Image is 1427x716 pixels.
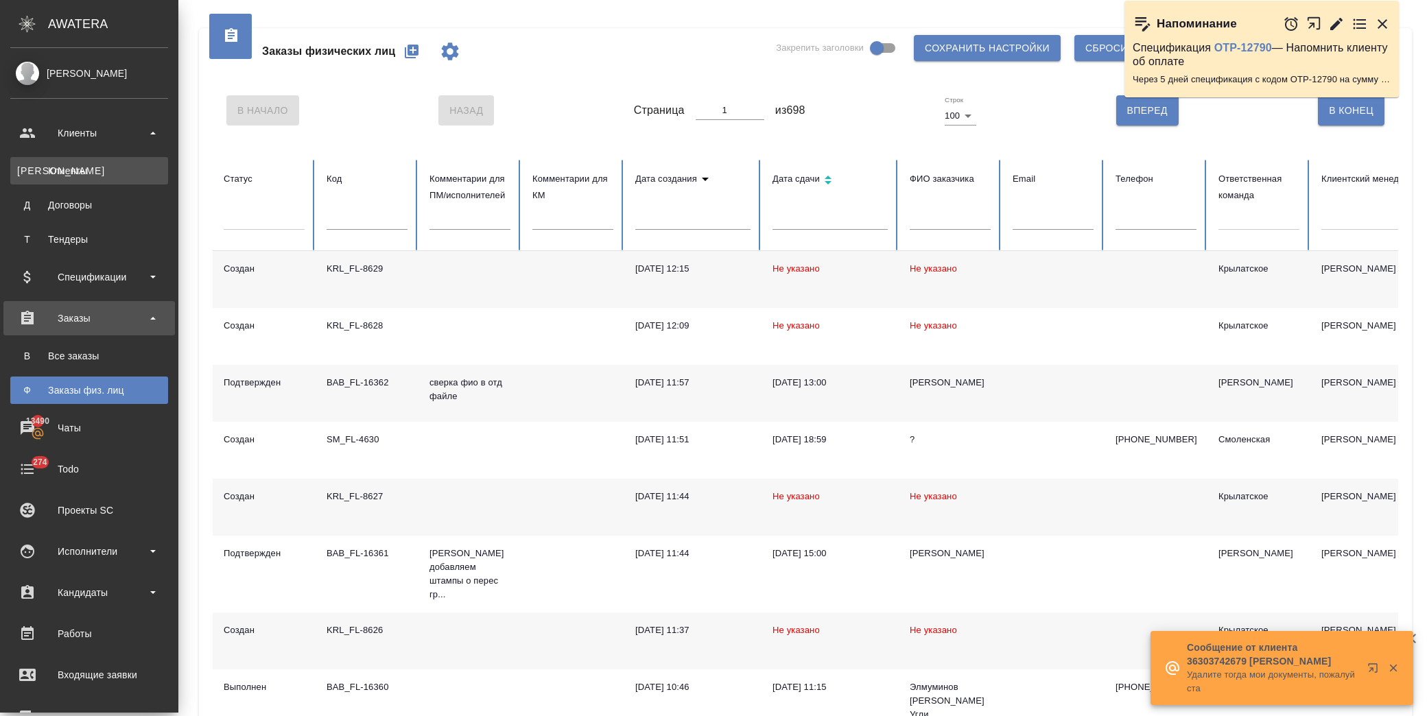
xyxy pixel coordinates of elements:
button: Закрыть [1379,662,1407,674]
div: KRL_FL-8626 [327,623,408,637]
span: Не указано [910,491,957,501]
span: Не указано [773,320,820,331]
div: Сортировка [773,171,888,191]
button: Редактировать [1328,16,1345,32]
div: [DATE] 11:51 [635,433,751,446]
div: KRL_FL-8628 [327,319,408,333]
a: 274Todo [3,452,175,486]
span: Не указано [773,625,820,635]
p: Напоминание [1157,17,1237,31]
div: Статус [224,171,305,187]
div: [PERSON_NAME] [1218,376,1299,390]
div: Чаты [10,418,168,438]
div: 100 [945,106,976,126]
span: Не указано [910,263,957,274]
a: OTP-12790 [1214,42,1272,53]
p: Спецификация — Напомнить клиенту об оплате [1133,41,1391,69]
div: Телефон [1116,171,1196,187]
div: [DATE] 13:00 [773,376,888,390]
button: Закрыть [1374,16,1391,32]
div: SM_FL-4630 [327,433,408,446]
div: Крылатское [1218,262,1299,276]
button: Отложить [1283,16,1299,32]
div: [PERSON_NAME] [1218,547,1299,560]
button: Открыть в новой вкладке [1306,9,1322,38]
a: Входящие заявки [3,658,175,692]
label: Строк [945,97,963,104]
div: Выполнен [224,680,305,694]
a: ВВсе заказы [10,342,168,370]
span: Закрепить заголовки [776,41,864,55]
div: Все заказы [17,349,161,363]
p: Через 5 дней спецификация с кодом OTP-12790 на сумму 359496 RUB будет просрочена [1133,73,1391,86]
div: [PERSON_NAME] [910,376,991,390]
div: AWATERA [48,10,178,38]
div: BAB_FL-16362 [327,376,408,390]
div: [DATE] 18:59 [773,433,888,446]
span: из 698 [775,102,805,119]
div: Заказы физ. лиц [17,383,161,397]
div: Todo [10,459,168,479]
div: Исполнители [10,541,168,562]
div: [DATE] 11:44 [635,490,751,503]
div: Работы [10,623,168,644]
div: Крылатское [1218,623,1299,637]
div: Заказы [10,308,168,329]
a: [PERSON_NAME]Клиенты [10,157,168,184]
div: BAB_FL-16360 [327,680,408,694]
div: Крылатское [1218,319,1299,333]
div: Подтвержден [224,376,305,390]
a: Работы [3,617,175,651]
div: Email [1013,171,1094,187]
span: Сбросить все настройки [1085,40,1228,57]
a: ФЗаказы физ. лиц [10,377,168,404]
span: 274 [25,455,56,469]
a: ТТендеры [10,226,168,253]
p: [PHONE_NUMBER] [1116,680,1196,694]
button: Открыть в новой вкладке [1359,654,1392,687]
div: [DATE] 12:15 [635,262,751,276]
div: [PERSON_NAME] [910,547,991,560]
span: Не указано [773,491,820,501]
div: Кандидаты [10,582,168,603]
div: ? [910,433,991,446]
div: Создан [224,433,305,446]
span: Страница [634,102,685,119]
div: Крылатское [1218,490,1299,503]
div: Спецификации [10,267,168,287]
a: 13490Чаты [3,411,175,445]
div: Код [327,171,408,187]
a: ДДоговоры [10,191,168,219]
div: Клиенты [17,164,161,178]
p: сверка фио в отд файле [429,376,510,403]
button: Перейти в todo [1352,16,1368,32]
div: BAB_FL-16361 [327,547,408,560]
div: [DATE] 11:44 [635,547,751,560]
button: Сохранить настройки [914,35,1061,61]
div: Договоры [17,198,161,212]
span: Заказы физических лиц [262,43,395,60]
div: Комментарии для ПМ/исполнителей [429,171,510,204]
div: Тендеры [17,232,161,246]
button: Сбросить все настройки [1074,35,1239,61]
span: Сохранить настройки [925,40,1050,57]
div: Сортировка [635,171,751,187]
span: Не указано [910,625,957,635]
button: Вперед [1116,95,1179,126]
div: [DATE] 11:37 [635,623,751,637]
div: Создан [224,490,305,503]
div: Подтвержден [224,547,305,560]
div: Создан [224,623,305,637]
span: 13490 [18,414,58,428]
div: Проекты SC [10,500,168,521]
a: Проекты SC [3,493,175,527]
div: [DATE] 10:46 [635,680,751,694]
p: [PERSON_NAME] добавляем штампы о перес гр... [429,547,510,601]
div: [DATE] 12:09 [635,319,751,333]
p: Удалите тогда мои документы, пожалуйста [1187,668,1358,695]
div: Создан [224,319,305,333]
div: KRL_FL-8629 [327,262,408,276]
div: Комментарии для КМ [532,171,613,204]
div: Смоленская [1218,433,1299,446]
p: Сообщение от клиента 36303742679 [PERSON_NAME] [1187,641,1358,668]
